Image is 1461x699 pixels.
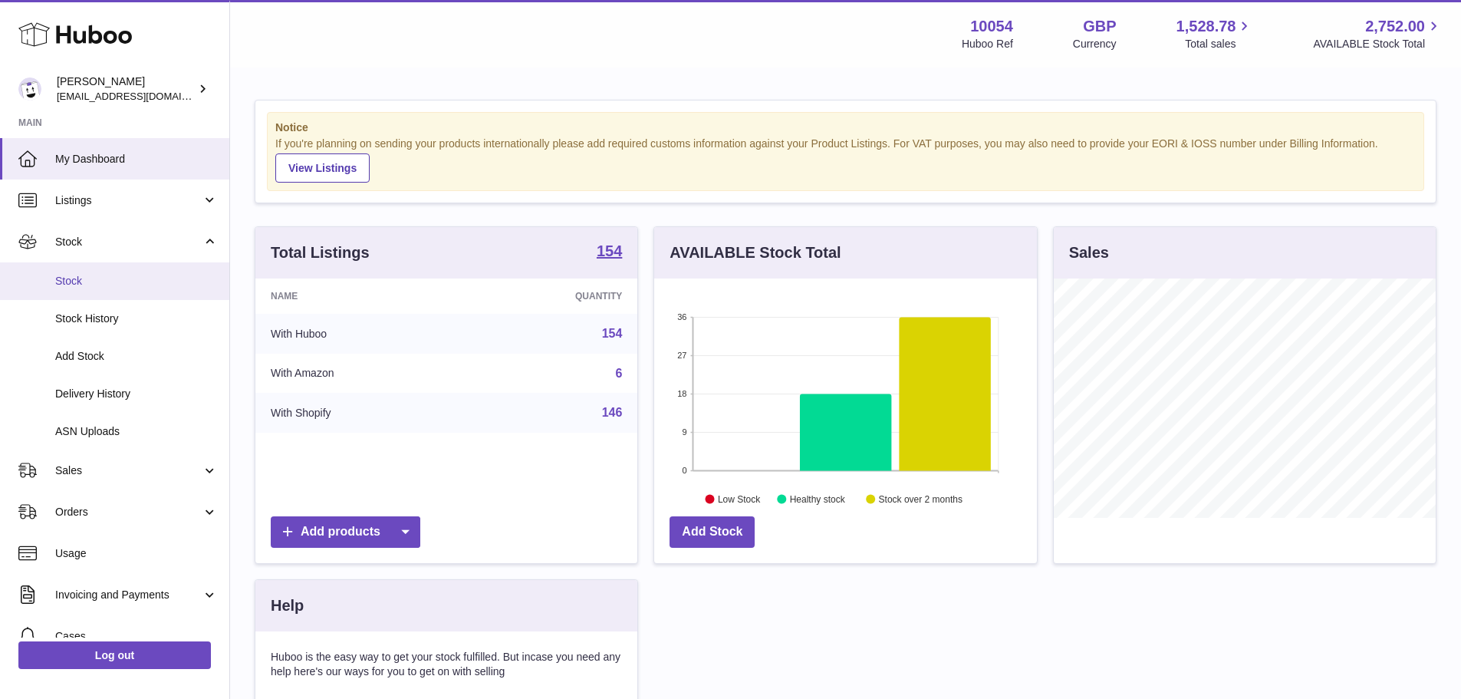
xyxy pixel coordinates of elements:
th: Name [255,279,465,314]
div: Huboo Ref [962,37,1013,51]
text: Low Stock [718,493,761,504]
td: With Huboo [255,314,465,354]
text: 27 [678,351,687,360]
text: Stock over 2 months [879,493,962,504]
text: 18 [678,389,687,398]
span: 2,752.00 [1365,16,1425,37]
div: Currency [1073,37,1117,51]
span: AVAILABLE Stock Total [1313,37,1443,51]
span: Add Stock [55,349,218,364]
span: Invoicing and Payments [55,588,202,602]
span: Total sales [1185,37,1253,51]
strong: 10054 [970,16,1013,37]
span: Sales [55,463,202,478]
img: internalAdmin-10054@internal.huboo.com [18,77,41,101]
h3: Total Listings [271,242,370,263]
h3: Sales [1069,242,1109,263]
span: Stock [55,274,218,289]
span: Orders [55,505,202,519]
span: ASN Uploads [55,424,218,439]
strong: GBP [1083,16,1116,37]
span: Stock [55,235,202,249]
td: With Amazon [255,354,465,394]
a: Add products [271,516,420,548]
span: Listings [55,193,202,208]
strong: 154 [597,243,622,259]
h3: Help [271,595,304,616]
a: Log out [18,641,211,669]
a: 154 [597,243,622,262]
span: [EMAIL_ADDRESS][DOMAIN_NAME] [57,90,225,102]
a: 6 [615,367,622,380]
a: Add Stock [670,516,755,548]
div: If you're planning on sending your products internationally please add required customs informati... [275,137,1416,183]
span: 1,528.78 [1176,16,1236,37]
span: Cases [55,629,218,644]
p: Huboo is the easy way to get your stock fulfilled. But incase you need any help here's our ways f... [271,650,622,679]
a: 154 [602,327,623,340]
text: 36 [678,312,687,321]
th: Quantity [465,279,638,314]
span: Usage [55,546,218,561]
strong: Notice [275,120,1416,135]
a: View Listings [275,153,370,183]
text: 9 [683,427,687,437]
td: With Shopify [255,393,465,433]
div: [PERSON_NAME] [57,74,195,104]
span: My Dashboard [55,152,218,167]
text: 0 [683,466,687,475]
text: Healthy stock [790,493,846,504]
span: Stock History [55,312,218,326]
a: 1,528.78 Total sales [1176,16,1254,51]
a: 2,752.00 AVAILABLE Stock Total [1313,16,1443,51]
span: Delivery History [55,387,218,401]
h3: AVAILABLE Stock Total [670,242,841,263]
a: 146 [602,406,623,419]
